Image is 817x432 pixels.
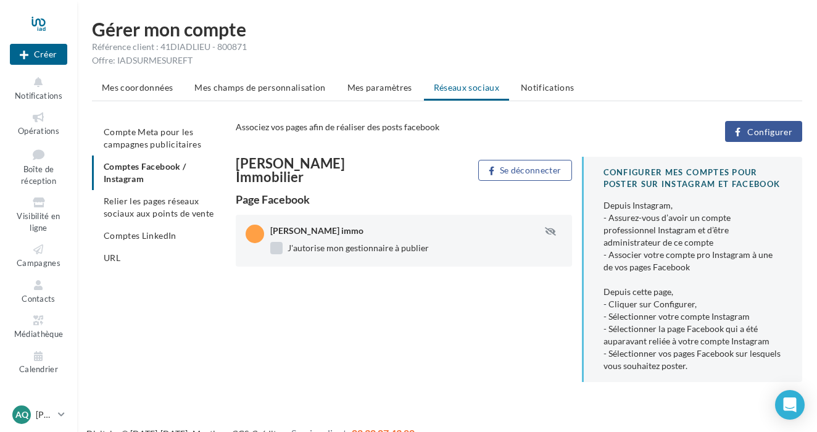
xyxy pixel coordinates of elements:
[347,82,412,93] span: Mes paramètres
[17,211,60,233] span: Visibilité en ligne
[10,347,67,377] a: Calendrier
[18,126,59,136] span: Opérations
[10,276,67,306] a: Contacts
[603,199,782,372] div: Depuis Instagram, - Assurez-vous d’avoir un compte professionnel Instagram et d’être administrate...
[104,252,120,263] span: URL
[10,44,67,65] button: Créer
[14,329,64,339] span: Médiathèque
[236,194,571,205] div: Page Facebook
[10,144,67,189] a: Boîte de réception
[10,193,67,235] a: Visibilité en ligne
[104,230,176,241] span: Comptes LinkedIn
[17,258,60,268] span: Campagnes
[19,365,58,375] span: Calendrier
[10,44,67,65] div: Nouvelle campagne
[236,122,439,132] span: Associez vos pages afin de réaliser des posts facebook
[10,108,67,138] a: Opérations
[270,242,429,254] label: J'autorise mon gestionnaire à publier
[22,294,56,304] span: Contacts
[236,157,399,184] div: [PERSON_NAME] Immobilier
[104,127,201,149] span: Compte Meta pour les campagnes publicitaires
[10,311,67,341] a: Médiathèque
[10,73,67,103] button: Notifications
[194,82,326,93] span: Mes champs de personnalisation
[92,54,802,67] div: Offre: IADSURMESUREFT
[10,403,67,426] a: AQ [PERSON_NAME]
[92,20,802,38] h1: Gérer mon compte
[21,164,56,186] span: Boîte de réception
[92,41,802,53] div: Référence client : 41DIADLIEU - 800871
[15,409,28,421] span: AQ
[15,91,62,101] span: Notifications
[775,390,805,420] div: Open Intercom Messenger
[36,409,53,421] p: [PERSON_NAME]
[102,82,173,93] span: Mes coordonnées
[104,196,214,218] span: Relier les pages réseaux sociaux aux points de vente
[10,240,67,270] a: Campagnes
[603,167,782,189] div: CONFIGURER MES COMPTES POUR POSTER sur instagram et facebook
[747,127,792,137] span: Configurer
[478,160,571,181] button: Se déconnecter
[270,225,363,236] span: [PERSON_NAME] immo
[725,121,802,142] button: Configurer
[521,82,574,93] span: Notifications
